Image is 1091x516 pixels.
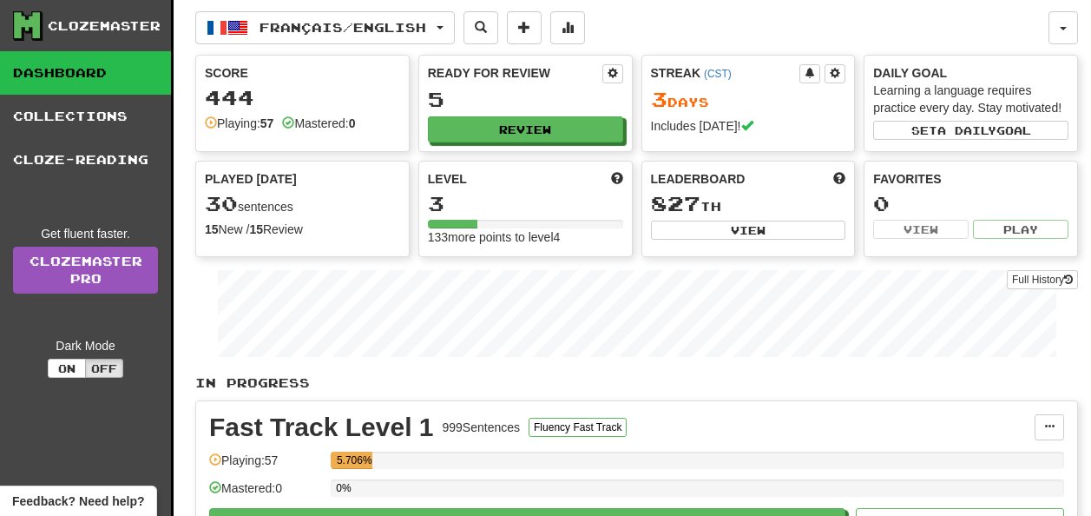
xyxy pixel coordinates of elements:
div: Learning a language requires practice every day. Stay motivated! [873,82,1068,116]
div: 3 [428,193,623,215]
button: Add sentence to collection [507,11,542,44]
span: Français / English [260,20,426,35]
a: (CST) [704,68,732,80]
p: In Progress [195,374,1078,392]
strong: 15 [205,222,219,236]
button: Français/English [195,11,455,44]
span: 827 [651,191,700,215]
div: 0 [873,193,1068,215]
div: Get fluent faster. [13,225,158,242]
div: Mastered: [282,115,355,132]
div: Day s [651,89,846,111]
div: 5.706% [336,452,372,469]
button: Full History [1007,270,1078,289]
div: Score [205,64,400,82]
div: Clozemaster [48,17,161,35]
span: Level [428,170,467,188]
strong: 15 [249,222,263,236]
div: Favorites [873,170,1068,188]
span: Open feedback widget [12,493,144,510]
span: This week in points, UTC [833,170,845,188]
div: Streak [651,64,800,82]
button: View [873,220,969,239]
div: Playing: [205,115,273,132]
button: View [651,221,846,240]
div: Playing: 57 [209,452,322,480]
span: Leaderboard [651,170,746,188]
span: Played [DATE] [205,170,297,188]
button: Review [428,116,623,142]
div: 999 Sentences [443,419,521,436]
div: Dark Mode [13,337,158,354]
div: 444 [205,87,400,109]
div: New / Review [205,221,400,238]
div: Fast Track Level 1 [209,414,434,440]
div: sentences [205,193,400,215]
div: Mastered: 0 [209,480,322,508]
span: 30 [205,191,238,215]
div: 133 more points to level 4 [428,228,623,246]
button: Play [973,220,1068,239]
div: 5 [428,89,623,110]
strong: 0 [349,116,356,130]
button: Fluency Fast Track [529,418,627,437]
button: On [48,359,86,378]
div: Daily Goal [873,64,1068,82]
strong: 57 [260,116,274,130]
button: Seta dailygoal [873,121,1068,140]
button: Off [85,359,123,378]
div: th [651,193,846,215]
button: Search sentences [463,11,498,44]
span: a daily [937,124,996,136]
div: Includes [DATE]! [651,117,846,135]
span: Score more points to level up [611,170,623,188]
div: Ready for Review [428,64,602,82]
span: 3 [651,87,667,111]
button: More stats [550,11,585,44]
a: ClozemasterPro [13,247,158,294]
